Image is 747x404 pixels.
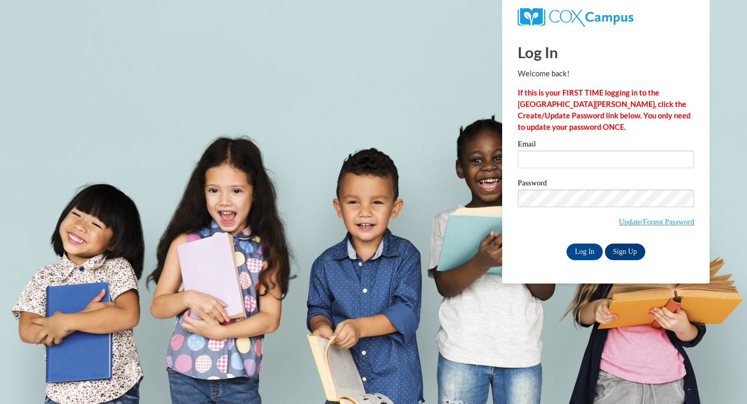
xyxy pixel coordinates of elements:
[605,244,645,260] a: Sign Up
[619,218,694,226] a: Update/Forgot Password
[518,8,633,26] img: COX Campus
[518,68,694,79] p: Welcome back!
[566,244,603,260] input: Log In
[518,179,694,190] label: Password
[518,12,633,21] a: COX Campus
[518,88,690,131] strong: If this is your FIRST TIME logging in to the [GEOGRAPHIC_DATA][PERSON_NAME], click the Create/Upd...
[518,140,694,151] label: Email
[518,42,694,63] h1: Log In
